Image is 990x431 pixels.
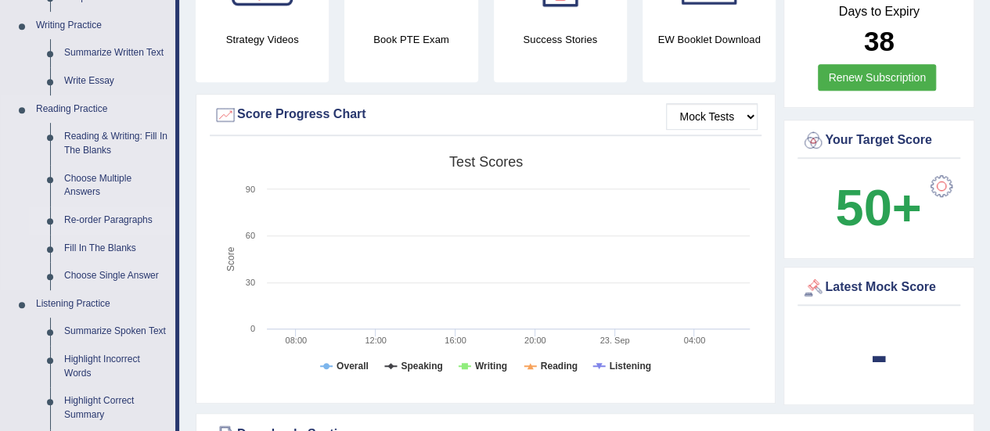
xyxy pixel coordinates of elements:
[225,246,236,271] tspan: Score
[337,361,369,372] tspan: Overall
[801,276,956,300] div: Latest Mock Score
[57,165,175,207] a: Choose Multiple Answers
[600,336,630,345] tspan: 23. Sep
[365,336,387,345] text: 12:00
[475,361,507,372] tspan: Writing
[57,67,175,95] a: Write Essay
[801,5,956,19] h4: Days to Expiry
[214,103,758,127] div: Score Progress Chart
[818,64,936,91] a: Renew Subscription
[57,318,175,346] a: Summarize Spoken Text
[835,179,921,236] b: 50+
[246,185,255,194] text: 90
[57,39,175,67] a: Summarize Written Text
[57,207,175,235] a: Re-order Paragraphs
[196,31,329,48] h4: Strategy Videos
[57,387,175,429] a: Highlight Correct Summary
[246,278,255,287] text: 30
[524,336,546,345] text: 20:00
[250,324,255,333] text: 0
[445,336,466,345] text: 16:00
[870,326,887,383] b: -
[57,123,175,164] a: Reading & Writing: Fill In The Blanks
[864,26,895,56] b: 38
[285,336,307,345] text: 08:00
[643,31,776,48] h4: EW Booklet Download
[57,262,175,290] a: Choose Single Answer
[610,361,651,372] tspan: Listening
[494,31,627,48] h4: Success Stories
[246,231,255,240] text: 60
[29,290,175,318] a: Listening Practice
[684,336,706,345] text: 04:00
[29,12,175,40] a: Writing Practice
[449,154,523,170] tspan: Test scores
[29,95,175,124] a: Reading Practice
[801,129,956,153] div: Your Target Score
[344,31,477,48] h4: Book PTE Exam
[57,235,175,263] a: Fill In The Blanks
[401,361,442,372] tspan: Speaking
[57,346,175,387] a: Highlight Incorrect Words
[541,361,578,372] tspan: Reading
